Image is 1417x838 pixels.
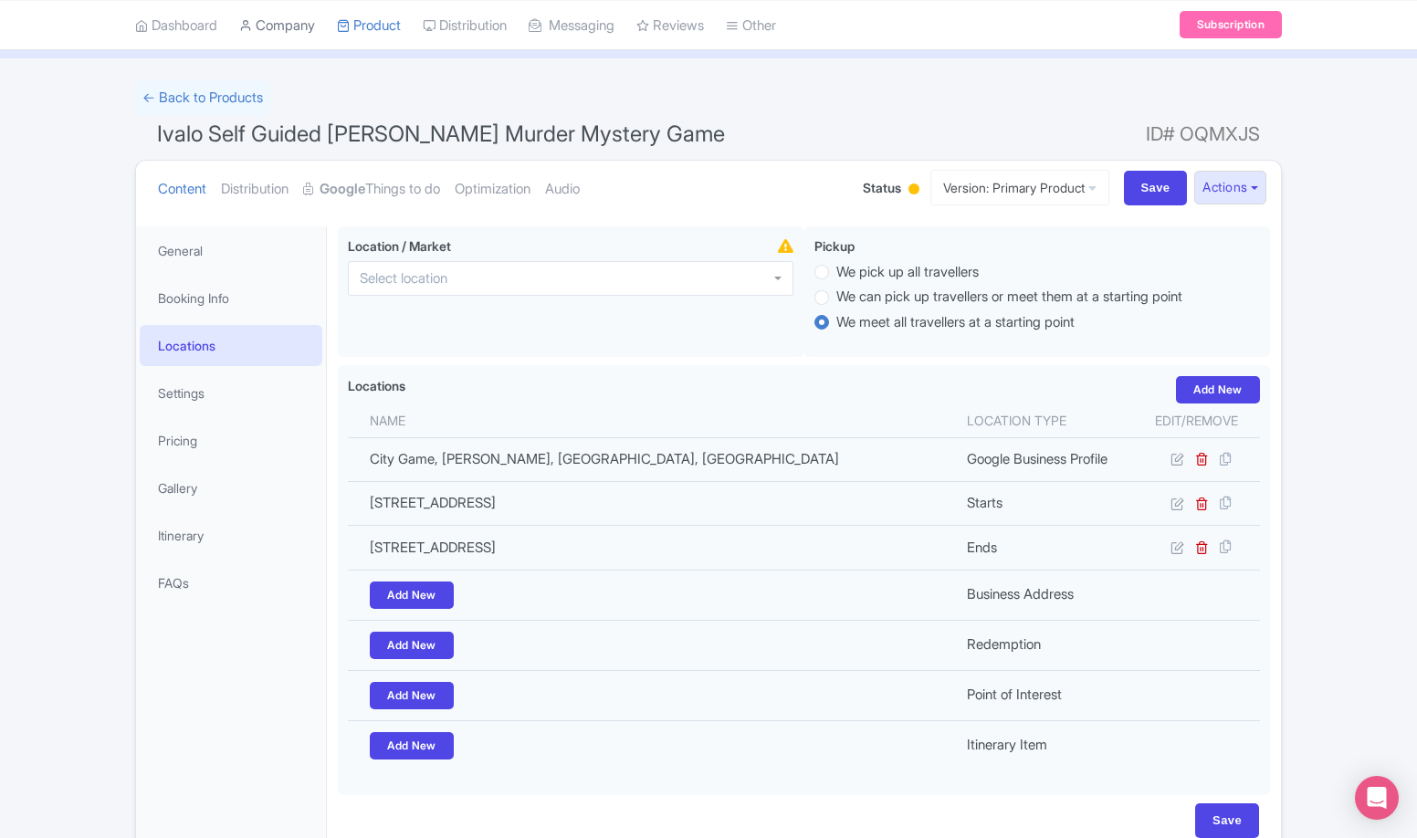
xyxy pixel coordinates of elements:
[836,312,1075,333] label: We meet all travellers at a starting point
[140,467,322,508] a: Gallery
[956,403,1133,438] th: Location type
[956,720,1133,770] td: Itinerary Item
[348,437,956,481] td: City Game, [PERSON_NAME], [GEOGRAPHIC_DATA], [GEOGRAPHIC_DATA]
[930,170,1109,205] a: Version: Primary Product
[836,262,979,283] label: We pick up all travellers
[140,372,322,414] a: Settings
[956,481,1133,525] td: Starts
[348,481,956,525] td: [STREET_ADDRESS]
[956,526,1133,570] td: Ends
[221,161,289,218] a: Distribution
[1124,171,1188,205] input: Save
[135,80,270,116] a: ← Back to Products
[140,562,322,603] a: FAQs
[1146,116,1260,152] span: ID# OQMXJS
[348,238,451,254] span: Location / Market
[814,238,855,254] span: Pickup
[545,161,580,218] a: Audio
[1355,776,1399,820] div: Open Intercom Messenger
[370,632,454,659] a: Add New
[1195,803,1259,838] input: Save
[370,732,454,759] a: Add New
[956,570,1133,620] td: Business Address
[370,682,454,709] a: Add New
[360,270,458,287] input: Select location
[320,179,365,200] strong: Google
[140,278,322,319] a: Booking Info
[455,161,530,218] a: Optimization
[140,420,322,461] a: Pricing
[303,161,440,218] a: GoogleThings to do
[370,581,454,609] a: Add New
[140,230,322,271] a: General
[1180,11,1282,38] a: Subscription
[905,176,923,204] div: Building
[863,178,901,197] span: Status
[348,403,956,438] th: Name
[956,620,1133,670] td: Redemption
[836,287,1182,308] label: We can pick up travellers or meet them at a starting point
[956,437,1133,481] td: Google Business Profile
[157,120,725,147] span: Ivalo Self Guided [PERSON_NAME] Murder Mystery Game
[1133,403,1260,438] th: Edit/Remove
[140,515,322,556] a: Itinerary
[348,376,405,395] label: Locations
[956,670,1133,720] td: Point of Interest
[140,325,322,366] a: Locations
[348,526,956,570] td: [STREET_ADDRESS]
[1194,171,1266,204] button: Actions
[1176,376,1260,403] a: Add New
[158,161,206,218] a: Content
